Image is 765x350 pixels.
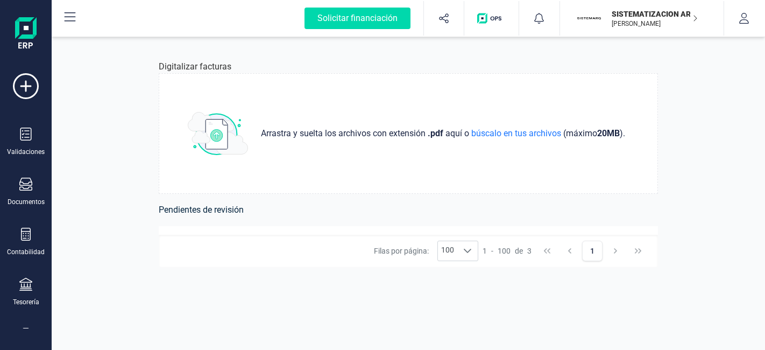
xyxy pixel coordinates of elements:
img: subir_archivo [188,112,248,155]
span: 100 [438,241,457,261]
p: Digitalizar facturas [159,60,231,73]
p: aquí o (máximo ) . [257,127,629,140]
div: - [483,246,532,256]
span: 3 [527,246,532,256]
button: SISISTEMATIZACION ARQUITECTONICA EN REFORMAS SL[PERSON_NAME] [573,1,711,36]
h6: Pendientes de revisión [159,202,658,218]
button: Last Page [628,241,648,261]
span: búscalo en tus archivos [469,128,563,138]
div: Validaciones [7,148,45,156]
span: de [515,246,523,256]
img: Logo Finanedi [15,17,37,52]
button: Next Page [605,241,626,261]
div: Contabilidad [7,248,45,256]
p: SISTEMATIZACION ARQUITECTONICA EN REFORMAS SL [612,9,698,19]
button: Solicitar financiación [292,1,423,36]
strong: 20 MB [597,128,620,138]
span: 1 [483,246,487,256]
div: Tesorería [13,298,39,306]
div: Solicitar financiación [304,8,410,29]
strong: .pdf [428,128,443,138]
span: 100 [498,246,511,256]
img: SI [577,6,601,30]
button: Previous Page [559,241,580,261]
div: Filas por página: [374,241,478,261]
button: Page 1 [582,241,603,261]
button: First Page [537,241,557,261]
p: [PERSON_NAME] [612,19,698,28]
span: Arrastra y suelta los archivos con extensión [261,127,428,140]
img: Logo de OPS [477,13,506,24]
button: Logo de OPS [471,1,512,36]
div: Documentos [8,198,45,206]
